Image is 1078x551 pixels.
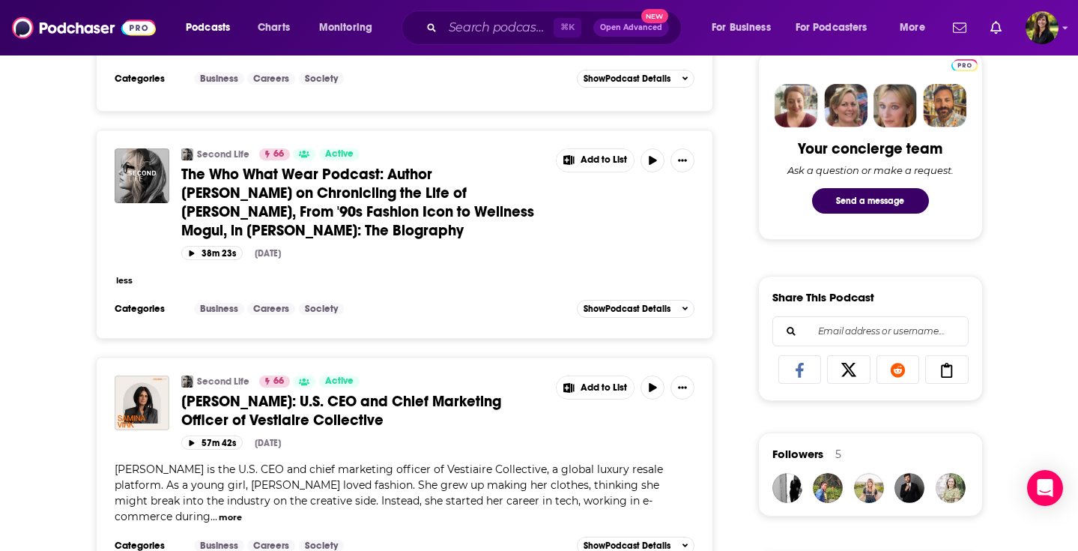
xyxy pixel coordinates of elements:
span: Show Podcast Details [584,73,670,84]
span: New [641,9,668,23]
button: open menu [175,16,249,40]
button: 57m 42s [181,436,243,450]
span: Monitoring [319,17,372,38]
button: open menu [786,16,889,40]
a: Second Life [197,148,249,160]
img: Samina Virk: U.S. CEO and Chief Marketing Officer of Vestiaire Collective [115,376,169,430]
img: JessicaThiefels [854,473,884,503]
img: Jules Profile [873,84,917,127]
img: User Profile [1026,11,1059,44]
a: 66 [259,148,290,160]
a: Share on Facebook [778,355,822,384]
a: Society [299,303,344,315]
span: 66 [273,147,284,162]
div: 5 [835,448,841,461]
div: [DATE] [255,438,281,448]
span: The Who What Wear Podcast: Author [PERSON_NAME] on Chronicling the Life of [PERSON_NAME], From '9... [181,165,534,240]
button: open menu [701,16,790,40]
div: Ask a question or make a request. [787,164,954,176]
img: Sydney Profile [775,84,818,127]
span: For Business [712,17,771,38]
button: Show profile menu [1026,11,1059,44]
button: ShowPodcast Details [577,300,695,318]
span: Followers [772,447,823,461]
a: The Who What Wear Podcast: Author [PERSON_NAME] on Chronicling the Life of [PERSON_NAME], From '9... [181,165,545,240]
div: Open Intercom Messenger [1027,470,1063,506]
img: Podchaser Pro [951,59,978,71]
span: [PERSON_NAME] is the U.S. CEO and chief marketing officer of Vestiaire Collective, a global luxur... [115,463,663,523]
a: Show notifications dropdown [984,15,1008,40]
button: less [116,274,133,287]
a: Business [194,303,244,315]
span: Logged in as HowellMedia [1026,11,1059,44]
span: Add to List [581,382,627,394]
button: Show More Button [670,148,694,172]
button: Show More Button [670,376,694,400]
a: Business [194,73,244,85]
span: For Podcasters [796,17,867,38]
span: Active [325,374,354,389]
span: Show Podcast Details [584,541,670,551]
span: More [900,17,925,38]
button: open menu [889,16,944,40]
img: Second Life [181,148,193,160]
a: Charts [248,16,299,40]
img: Jon Profile [923,84,966,127]
input: Email address or username... [785,317,956,346]
span: [PERSON_NAME]: U.S. CEO and Chief Marketing Officer of Vestiaire Collective [181,392,501,430]
img: attridgem [936,473,966,503]
a: Careers [247,73,295,85]
a: Copy Link [925,355,969,384]
img: Podchaser - Follow, Share and Rate Podcasts [12,13,156,42]
a: Pro website [951,57,978,71]
a: Share on Reddit [876,355,920,384]
button: Show More Button [557,376,635,399]
button: Send a message [812,188,929,214]
button: Open AdvancedNew [593,19,669,37]
span: Charts [258,17,290,38]
div: Search followers [772,316,969,346]
span: Podcasts [186,17,230,38]
a: 66 [259,376,290,388]
button: more [219,511,242,524]
span: Add to List [581,154,627,166]
input: Search podcasts, credits, & more... [443,16,554,40]
button: open menu [309,16,392,40]
img: The Who What Wear Podcast: Author Amy Odell on Chronicling the Life of Gwyneth Paltrow, From '90s... [115,148,169,203]
div: Search podcasts, credits, & more... [416,10,696,45]
h3: Share This Podcast [772,290,874,304]
span: Open Advanced [600,24,662,31]
span: Show Podcast Details [584,304,670,314]
a: Active [319,376,360,388]
span: Active [325,147,354,162]
a: Society [299,73,344,85]
a: Active [319,148,360,160]
img: JohirMia [894,473,924,503]
button: Show More Button [557,149,635,172]
a: Second Life [197,376,249,388]
span: ... [211,510,217,523]
span: ⌘ K [554,18,581,37]
button: 38m 23s [181,246,243,260]
span: 66 [273,374,284,389]
img: Leeloo [772,473,802,503]
img: Barbara Profile [824,84,867,127]
a: Show notifications dropdown [947,15,972,40]
a: Share on X/Twitter [827,355,870,384]
button: ShowPodcast Details [577,70,695,88]
h3: Categories [115,73,182,85]
img: Second Life [181,376,193,388]
div: Your concierge team [798,139,942,158]
img: terken03 [813,473,843,503]
a: [PERSON_NAME]: U.S. CEO and Chief Marketing Officer of Vestiaire Collective [181,392,545,430]
a: Careers [247,303,295,315]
